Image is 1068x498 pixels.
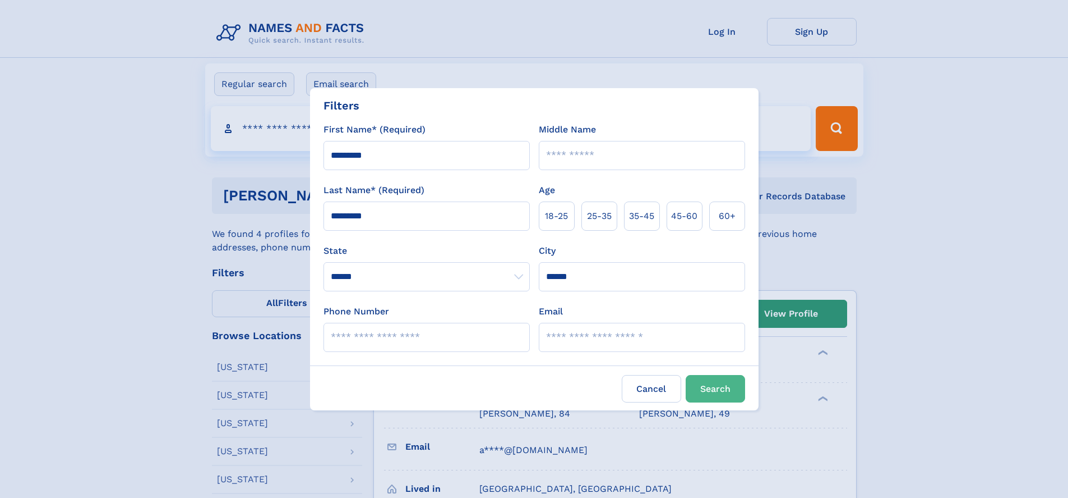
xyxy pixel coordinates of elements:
label: City [539,244,556,258]
span: 18‑25 [545,209,568,223]
span: 35‑45 [629,209,654,223]
label: Middle Name [539,123,596,136]
label: Age [539,184,555,197]
span: 25‑35 [587,209,612,223]
div: Filters [323,97,359,114]
label: State [323,244,530,258]
label: Last Name* (Required) [323,184,424,197]
label: Cancel [622,375,681,403]
label: First Name* (Required) [323,123,426,136]
label: Phone Number [323,305,389,318]
label: Email [539,305,563,318]
span: 45‑60 [671,209,697,223]
span: 60+ [719,209,736,223]
button: Search [686,375,745,403]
